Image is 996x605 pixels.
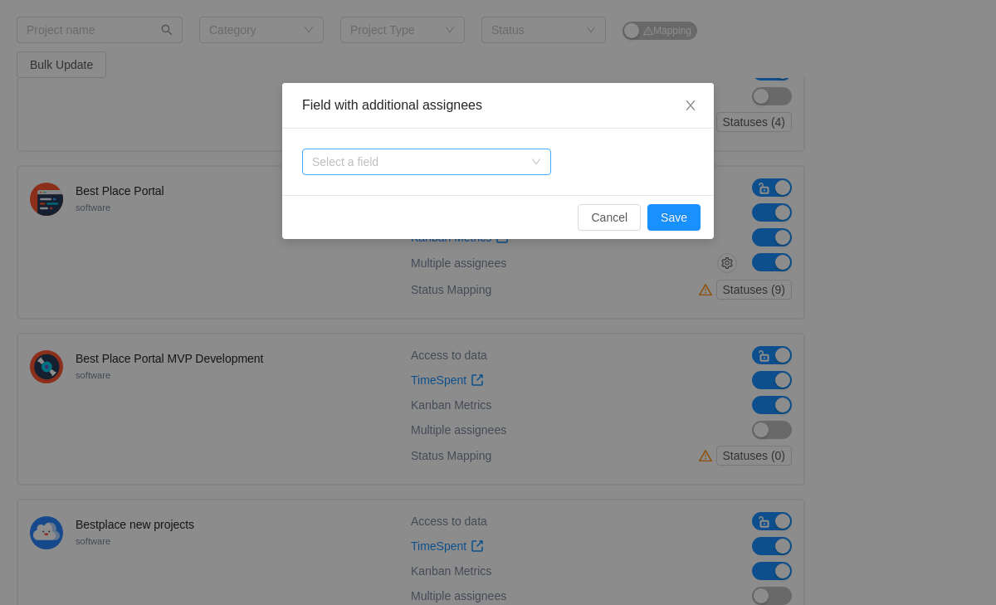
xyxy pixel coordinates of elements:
i: icon: close [684,99,697,112]
button: Save [647,204,701,231]
div: Field with additional assignees [302,96,694,115]
i: icon: down [531,157,541,168]
div: Select a field [312,154,523,170]
button: Close [667,83,714,129]
button: Cancel [578,204,641,231]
